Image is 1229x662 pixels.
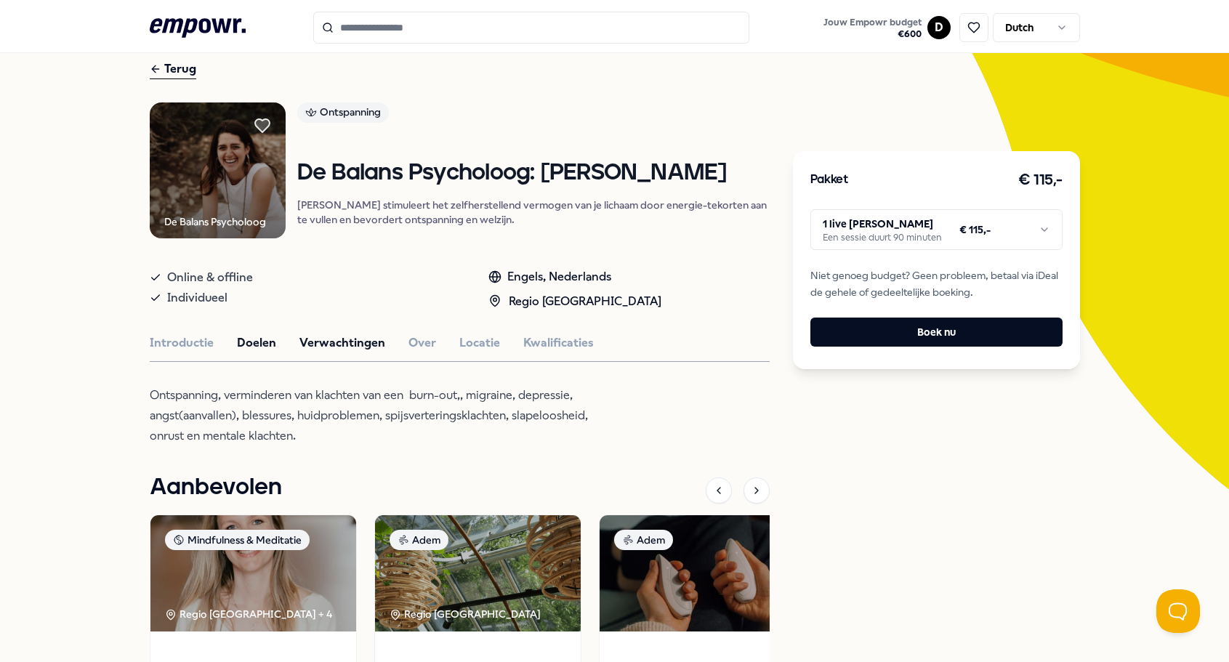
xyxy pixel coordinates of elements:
div: Regio [GEOGRAPHIC_DATA] [488,292,661,311]
span: Individueel [167,288,227,308]
img: package image [150,515,356,631]
div: Terug [150,60,196,79]
button: Locatie [459,334,500,352]
h1: Aanbevolen [150,469,282,506]
span: Niet genoeg budget? Geen probleem, betaal via iDeal de gehele of gedeeltelijke boeking. [810,267,1063,300]
div: Engels, Nederlands [488,267,661,286]
div: Ontspanning [297,102,389,123]
p: [PERSON_NAME] stimuleert het zelfherstellend vermogen van je lichaam door energie-tekorten aan te... [297,198,770,227]
a: Ontspanning [297,102,770,128]
iframe: Help Scout Beacon - Open [1156,589,1200,633]
button: D [927,16,951,39]
div: Mindfulness & Meditatie [165,530,310,550]
div: De Balans Psycholoog [164,214,266,230]
input: Search for products, categories or subcategories [313,12,749,44]
button: Kwalificaties [523,334,594,352]
div: Regio [GEOGRAPHIC_DATA] + 4 [165,606,332,622]
button: Boek nu [810,318,1063,347]
div: Regio [GEOGRAPHIC_DATA] [390,606,543,622]
button: Over [408,334,436,352]
button: Verwachtingen [299,334,385,352]
div: Adem [614,530,673,550]
h3: Pakket [810,171,848,190]
img: package image [375,515,581,631]
button: Introductie [150,334,214,352]
span: Online & offline [167,267,253,288]
img: package image [600,515,805,631]
p: Ontspanning, verminderen van klachten van een burn-out,, migraine, depressie, angst(aanvallen), b... [150,385,622,446]
button: Jouw Empowr budget€600 [821,14,924,43]
div: Adem [390,530,448,550]
button: Doelen [237,334,276,352]
img: Product Image [150,102,286,238]
a: Jouw Empowr budget€600 [818,12,927,43]
span: Jouw Empowr budget [823,17,922,28]
h3: € 115,- [1018,169,1063,192]
h1: De Balans Psycholoog: [PERSON_NAME] [297,161,770,186]
span: € 600 [823,28,922,40]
